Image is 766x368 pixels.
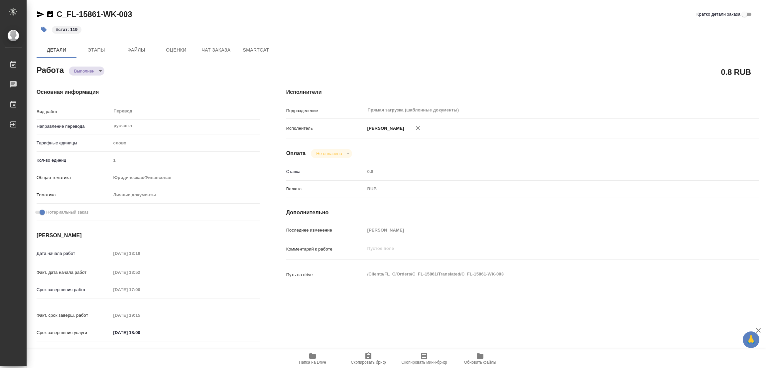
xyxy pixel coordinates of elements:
[314,151,344,156] button: Не оплачена
[41,46,72,54] span: Детали
[111,249,169,258] input: Пустое поле
[340,349,396,368] button: Скопировать бриф
[37,64,64,76] h2: Работа
[80,46,112,54] span: Этапы
[37,192,111,198] p: Тематика
[365,269,719,280] textarea: /Clients/FL_C/Orders/C_FL-15861/Translated/C_FL-15861-WK-003
[286,107,365,114] p: Подразделение
[286,227,365,234] p: Последнее изменение
[72,68,96,74] button: Выполнен
[111,137,260,149] div: слово
[111,155,260,165] input: Пустое поле
[286,186,365,192] p: Валюта
[111,268,169,277] input: Пустое поле
[286,168,365,175] p: Ставка
[299,360,326,365] span: Папка на Drive
[37,10,45,18] button: Скопировать ссылку для ЯМессенджера
[697,11,740,18] span: Кратко детали заказа
[37,250,111,257] p: Дата начала работ
[452,349,508,368] button: Обновить файлы
[286,272,365,278] p: Путь на drive
[401,360,447,365] span: Скопировать мини-бриф
[365,225,719,235] input: Пустое поле
[745,333,757,347] span: 🙏
[285,349,340,368] button: Папка на Drive
[200,46,232,54] span: Чат заказа
[286,209,759,217] h4: Дополнительно
[37,123,111,130] p: Направление перевода
[37,22,51,37] button: Добавить тэг
[365,183,719,195] div: RUB
[111,328,169,337] input: ✎ Введи что-нибудь
[396,349,452,368] button: Скопировать мини-бриф
[365,167,719,176] input: Пустое поле
[37,312,111,319] p: Факт. срок заверш. работ
[37,157,111,164] p: Кол-во единиц
[37,88,260,96] h4: Основная информация
[411,121,425,135] button: Удалить исполнителя
[240,46,272,54] span: SmartCat
[160,46,192,54] span: Оценки
[111,310,169,320] input: Пустое поле
[51,26,82,32] span: стат: 119
[46,209,88,216] span: Нотариальный заказ
[37,174,111,181] p: Общая тематика
[120,46,152,54] span: Файлы
[37,269,111,276] p: Факт. дата начала работ
[286,125,365,132] p: Исполнитель
[311,149,352,158] div: Выполнен
[286,246,365,253] p: Комментарий к работе
[37,108,111,115] p: Вид работ
[111,172,260,183] div: Юридическая/Финансовая
[111,285,169,294] input: Пустое поле
[37,140,111,146] p: Тарифные единицы
[46,10,54,18] button: Скопировать ссылку
[111,189,260,201] div: Личные документы
[286,88,759,96] h4: Исполнители
[286,149,306,157] h4: Оплата
[365,125,404,132] p: [PERSON_NAME]
[37,329,111,336] p: Срок завершения услуги
[721,66,751,78] h2: 0.8 RUB
[56,26,77,33] p: #стат: 119
[464,360,496,365] span: Обновить файлы
[351,360,386,365] span: Скопировать бриф
[69,67,104,76] div: Выполнен
[743,331,759,348] button: 🙏
[57,10,132,19] a: C_FL-15861-WK-003
[37,286,111,293] p: Срок завершения работ
[37,232,260,240] h4: [PERSON_NAME]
